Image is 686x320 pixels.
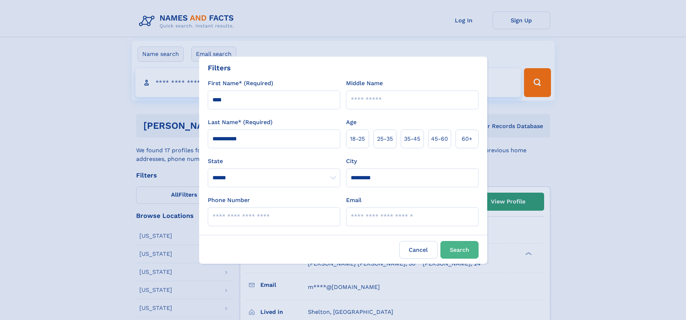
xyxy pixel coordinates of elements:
span: 60+ [462,135,472,143]
span: 18‑25 [350,135,365,143]
label: Middle Name [346,79,383,88]
span: 35‑45 [404,135,420,143]
label: Cancel [399,241,438,259]
span: 45‑60 [431,135,448,143]
label: City [346,157,357,166]
label: Age [346,118,357,127]
label: Email [346,196,362,205]
span: 25‑35 [377,135,393,143]
label: Phone Number [208,196,250,205]
button: Search [440,241,479,259]
label: Last Name* (Required) [208,118,273,127]
div: Filters [208,62,231,73]
label: First Name* (Required) [208,79,273,88]
label: State [208,157,340,166]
